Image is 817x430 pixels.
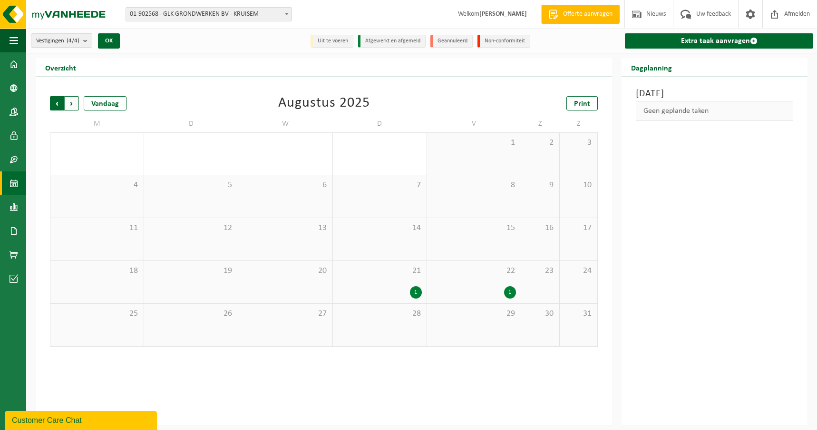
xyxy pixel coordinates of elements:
[432,180,516,190] span: 8
[526,309,554,319] span: 30
[560,115,598,132] td: Z
[526,223,554,233] span: 16
[564,266,593,276] span: 24
[521,115,560,132] td: Z
[432,138,516,148] span: 1
[36,58,86,77] h2: Overzicht
[636,87,793,101] h3: [DATE]
[333,115,427,132] td: D
[149,266,233,276] span: 19
[338,223,422,233] span: 14
[338,180,422,190] span: 7
[504,286,516,299] div: 1
[566,96,598,110] a: Print
[625,33,813,49] a: Extra taak aanvragen
[564,309,593,319] span: 31
[427,115,521,132] td: V
[126,8,292,21] span: 01-902568 - GLK GRONDWERKEN BV - KRUISEM
[50,96,64,110] span: Vorige
[526,266,554,276] span: 23
[98,33,120,49] button: OK
[243,266,327,276] span: 20
[65,96,79,110] span: Volgende
[338,266,422,276] span: 21
[55,180,139,190] span: 4
[144,115,238,132] td: D
[55,309,139,319] span: 25
[432,223,516,233] span: 15
[5,409,159,430] iframe: chat widget
[243,309,327,319] span: 27
[238,115,332,132] td: W
[564,223,593,233] span: 17
[243,223,327,233] span: 13
[410,286,422,299] div: 1
[541,5,620,24] a: Offerte aanvragen
[564,138,593,148] span: 3
[636,101,793,121] div: Geen geplande taken
[278,96,370,110] div: Augustus 2025
[149,309,233,319] span: 26
[149,223,233,233] span: 12
[477,35,530,48] li: Non-conformiteit
[432,266,516,276] span: 22
[430,35,473,48] li: Geannuleerd
[311,35,353,48] li: Uit te voeren
[126,7,292,21] span: 01-902568 - GLK GRONDWERKEN BV - KRUISEM
[479,10,527,18] strong: [PERSON_NAME]
[243,180,327,190] span: 6
[55,266,139,276] span: 18
[526,138,554,148] span: 2
[67,38,79,44] count: (4/4)
[526,180,554,190] span: 9
[622,58,681,77] h2: Dagplanning
[31,33,92,48] button: Vestigingen(4/4)
[36,34,79,48] span: Vestigingen
[84,96,126,110] div: Vandaag
[561,10,615,19] span: Offerte aanvragen
[149,180,233,190] span: 5
[358,35,426,48] li: Afgewerkt en afgemeld
[50,115,144,132] td: M
[55,223,139,233] span: 11
[338,309,422,319] span: 28
[574,100,590,108] span: Print
[564,180,593,190] span: 10
[432,309,516,319] span: 29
